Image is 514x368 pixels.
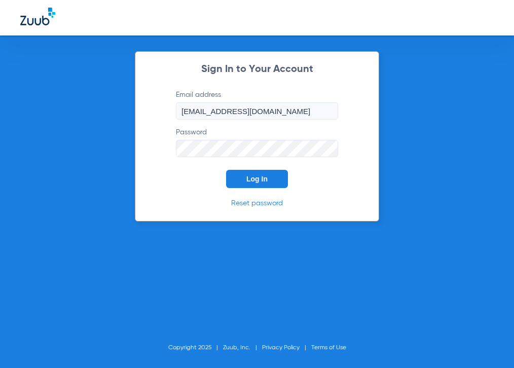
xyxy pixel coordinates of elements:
[161,64,353,75] h2: Sign In to Your Account
[463,319,514,368] iframe: Chat Widget
[168,343,223,353] li: Copyright 2025
[231,200,283,207] a: Reset password
[226,170,288,188] button: Log In
[262,345,300,351] a: Privacy Policy
[311,345,346,351] a: Terms of Use
[176,127,338,157] label: Password
[176,140,338,157] input: Password
[223,343,262,353] li: Zuub, Inc.
[20,8,55,25] img: Zuub Logo
[246,175,268,183] span: Log In
[176,90,338,120] label: Email address
[176,102,338,120] input: Email address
